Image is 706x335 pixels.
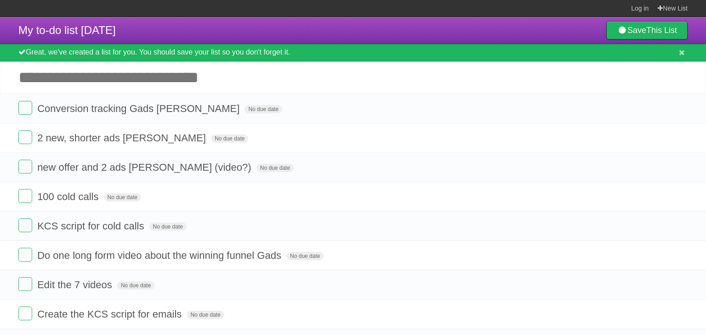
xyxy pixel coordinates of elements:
[104,193,141,201] span: No due date
[37,191,101,202] span: 100 cold calls
[37,162,253,173] span: new offer and 2 ads [PERSON_NAME] (video?)
[18,130,32,144] label: Done
[18,189,32,203] label: Done
[606,21,688,39] a: SaveThis List
[149,223,187,231] span: No due date
[37,132,208,144] span: 2 new, shorter ads [PERSON_NAME]
[37,103,242,114] span: Conversion tracking Gads [PERSON_NAME]
[18,218,32,232] label: Done
[18,307,32,320] label: Done
[37,220,146,232] span: KCS script for cold calls
[37,308,184,320] span: Create the KCS script for emails
[286,252,324,260] span: No due date
[37,250,284,261] span: Do one long form video about the winning funnel Gads
[18,277,32,291] label: Done
[117,281,154,290] span: No due date
[18,248,32,262] label: Done
[37,279,114,290] span: Edit the 7 videos
[18,160,32,173] label: Done
[256,164,294,172] span: No due date
[18,101,32,115] label: Done
[18,24,116,36] span: My to-do list [DATE]
[646,26,677,35] b: This List
[187,311,224,319] span: No due date
[245,105,282,113] span: No due date
[211,134,248,143] span: No due date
